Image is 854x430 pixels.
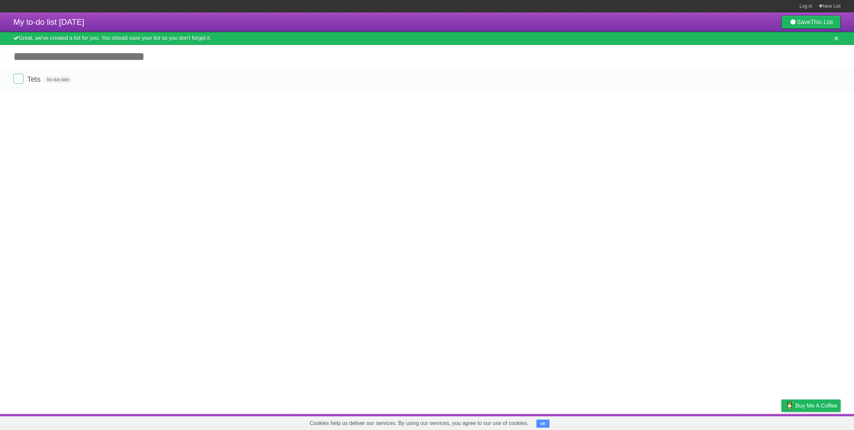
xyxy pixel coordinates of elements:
span: No due date [45,77,72,83]
b: This List [810,19,833,25]
span: Cookies help us deliver our services. By using our services, you agree to our use of cookies. [303,417,535,430]
img: Buy me a coffee [785,400,794,411]
span: My to-do list [DATE] [13,17,84,26]
a: Suggest a feature [798,416,841,428]
a: Terms [750,416,765,428]
span: Buy me a coffee [795,400,837,412]
a: Buy me a coffee [781,400,841,412]
a: SaveThis List [781,15,841,29]
button: OK [536,420,549,428]
a: About [692,416,706,428]
a: Privacy [773,416,790,428]
span: Tets [27,75,42,83]
label: Done [13,74,23,84]
a: Developers [714,416,742,428]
